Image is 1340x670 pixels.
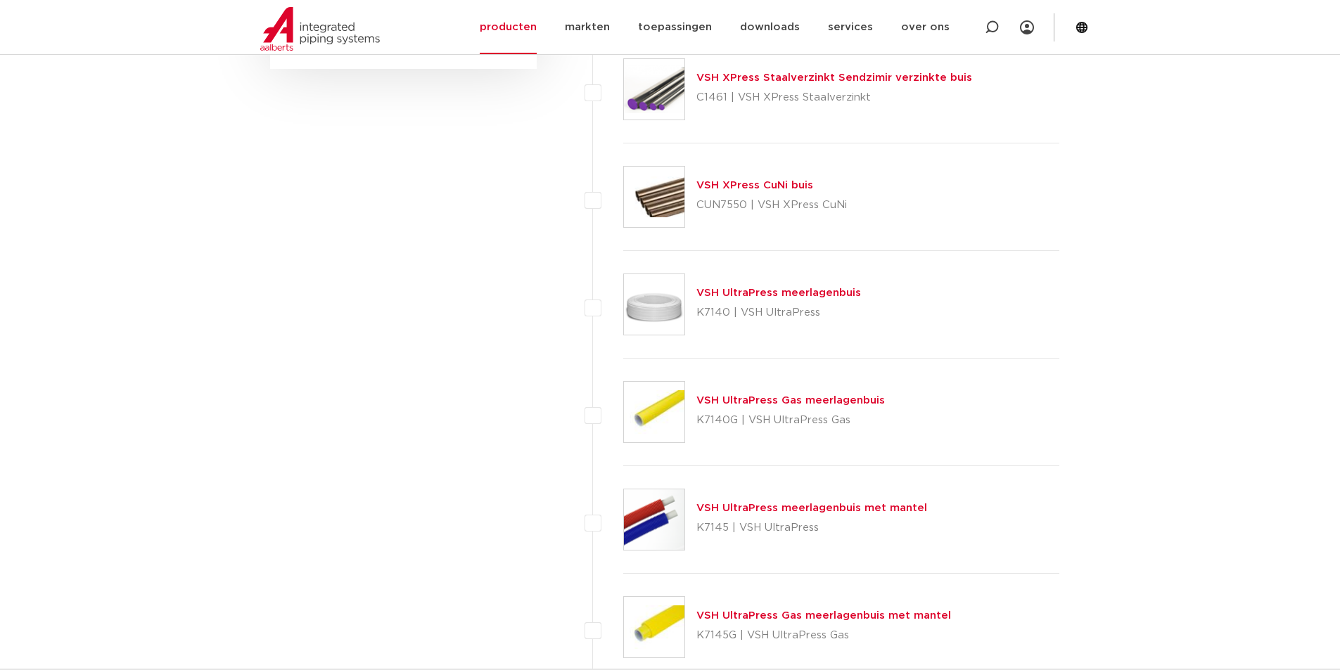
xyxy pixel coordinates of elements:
[624,597,684,657] img: Thumbnail for VSH UltraPress Gas meerlagenbuis met mantel
[696,180,813,191] a: VSH XPress CuNi buis
[696,610,951,621] a: VSH UltraPress Gas meerlagenbuis met mantel
[696,395,885,406] a: VSH UltraPress Gas meerlagenbuis
[696,503,927,513] a: VSH UltraPress meerlagenbuis met mantel
[696,624,951,647] p: K7145G | VSH UltraPress Gas
[696,194,847,217] p: CUN7550 | VSH XPress CuNi
[696,288,861,298] a: VSH UltraPress meerlagenbuis
[624,382,684,442] img: Thumbnail for VSH UltraPress Gas meerlagenbuis
[624,167,684,227] img: Thumbnail for VSH XPress CuNi buis
[696,517,927,539] p: K7145 | VSH UltraPress
[624,274,684,335] img: Thumbnail for VSH UltraPress meerlagenbuis
[696,86,972,109] p: C1461 | VSH XPress Staalverzinkt
[624,59,684,120] img: Thumbnail for VSH XPress Staalverzinkt Sendzimir verzinkte buis
[624,489,684,550] img: Thumbnail for VSH UltraPress meerlagenbuis met mantel
[696,409,885,432] p: K7140G | VSH UltraPress Gas
[696,302,861,324] p: K7140 | VSH UltraPress
[696,72,972,83] a: VSH XPress Staalverzinkt Sendzimir verzinkte buis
